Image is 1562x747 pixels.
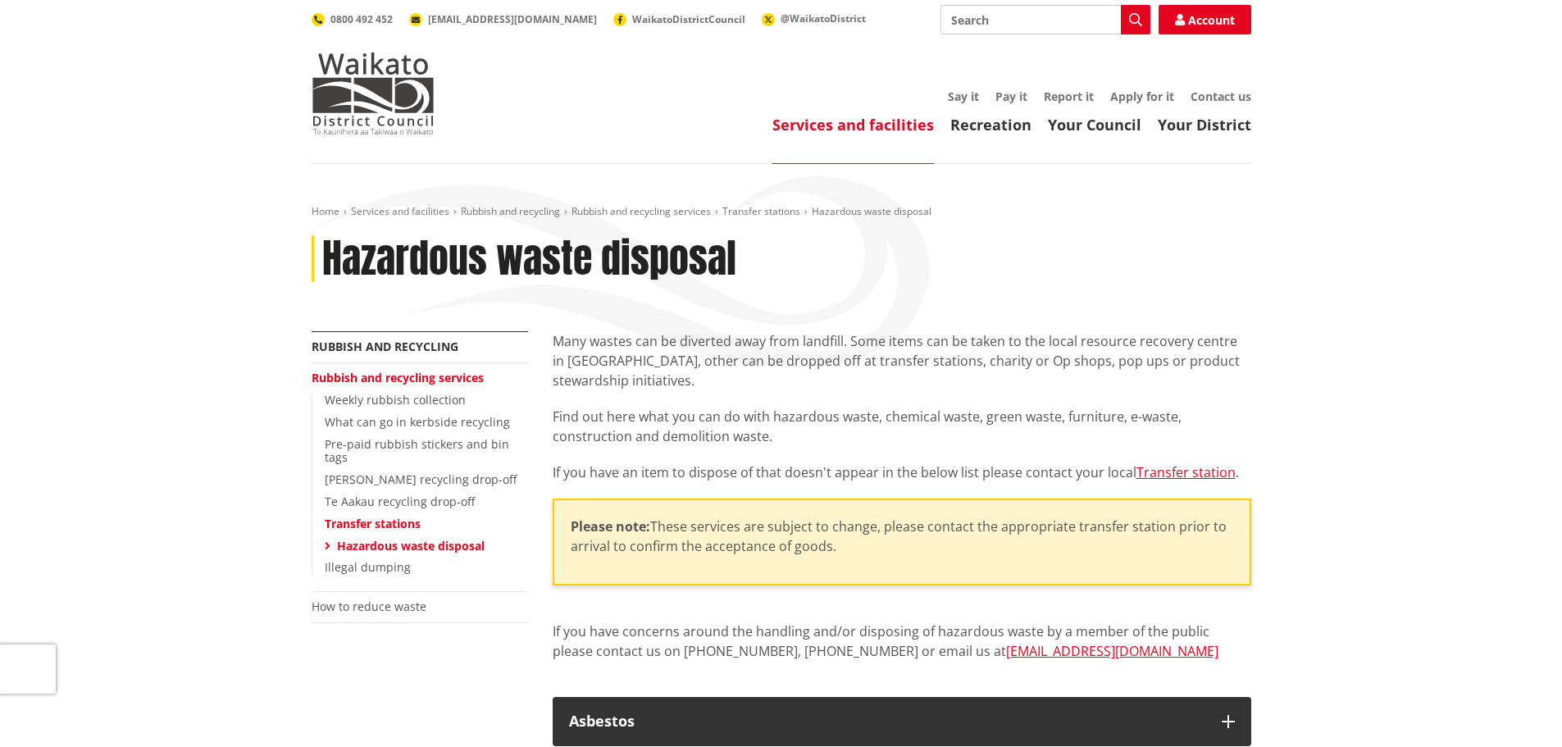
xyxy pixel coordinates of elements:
a: Te Aakau recycling drop-off [325,494,475,509]
span: 0800 492 452 [330,12,393,26]
a: Hazardous waste disposal [337,538,485,553]
a: Rubbish and recycling services [312,370,484,385]
span: [EMAIL_ADDRESS][DOMAIN_NAME] [428,12,597,26]
a: Report it [1044,89,1094,104]
strong: Please note: [571,517,650,535]
nav: breadcrumb [312,205,1251,219]
p: Many wastes can be diverted away from landfill. Some items can be taken to the local resource rec... [553,331,1251,390]
a: Weekly rubbish collection [325,392,466,408]
span: WaikatoDistrictCouncil [632,12,745,26]
a: Rubbish and recycling [461,204,560,218]
a: How to reduce waste [312,599,426,614]
a: Services and facilities [351,204,449,218]
a: Contact us [1191,89,1251,104]
button: Asbestos [553,697,1251,746]
a: Pay it [995,89,1027,104]
a: [EMAIL_ADDRESS][DOMAIN_NAME] [409,12,597,26]
a: Rubbish and recycling services [572,204,711,218]
p: ​ [571,517,1233,556]
p: If you have concerns around the handling and/or disposing of hazardous waste by a member of the p... [553,622,1251,681]
a: Pre-paid rubbish stickers and bin tags [325,436,509,466]
a: Rubbish and recycling [312,339,458,354]
a: Transfer stations [325,516,421,531]
a: WaikatoDistrictCouncil [613,12,745,26]
a: [PERSON_NAME] recycling drop-off [325,471,517,487]
p: Find out here what you can do with hazardous waste, chemical waste, green waste, furniture, e-was... [553,407,1251,446]
a: Account [1159,5,1251,34]
h1: Hazardous waste disposal [322,235,736,283]
a: Recreation [950,115,1031,134]
span: @WaikatoDistrict [781,11,866,25]
a: Your District [1158,115,1251,134]
a: Transfer stations [722,204,800,218]
a: Say it [948,89,979,104]
input: Search input [940,5,1150,34]
a: What can go in kerbside recycling [325,414,510,430]
span: Hazardous waste disposal [812,204,931,218]
p: If you have an item to dispose of that doesn't appear in the below list please contact your local . [553,462,1251,482]
div: Asbestos [569,713,1205,730]
img: Waikato District Council - Te Kaunihera aa Takiwaa o Waikato [312,52,435,134]
a: @WaikatoDistrict [762,11,866,25]
a: Illegal dumping [325,559,411,575]
a: Apply for it [1110,89,1174,104]
a: Your Council [1048,115,1141,134]
a: Transfer station [1136,463,1236,481]
a: 0800 492 452 [312,12,393,26]
a: [EMAIL_ADDRESS][DOMAIN_NAME] [1006,642,1218,660]
span: These services are subject to change, please contact the appropriate transfer station prior to ar... [571,517,1227,555]
a: Home [312,204,339,218]
a: Services and facilities [772,115,934,134]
